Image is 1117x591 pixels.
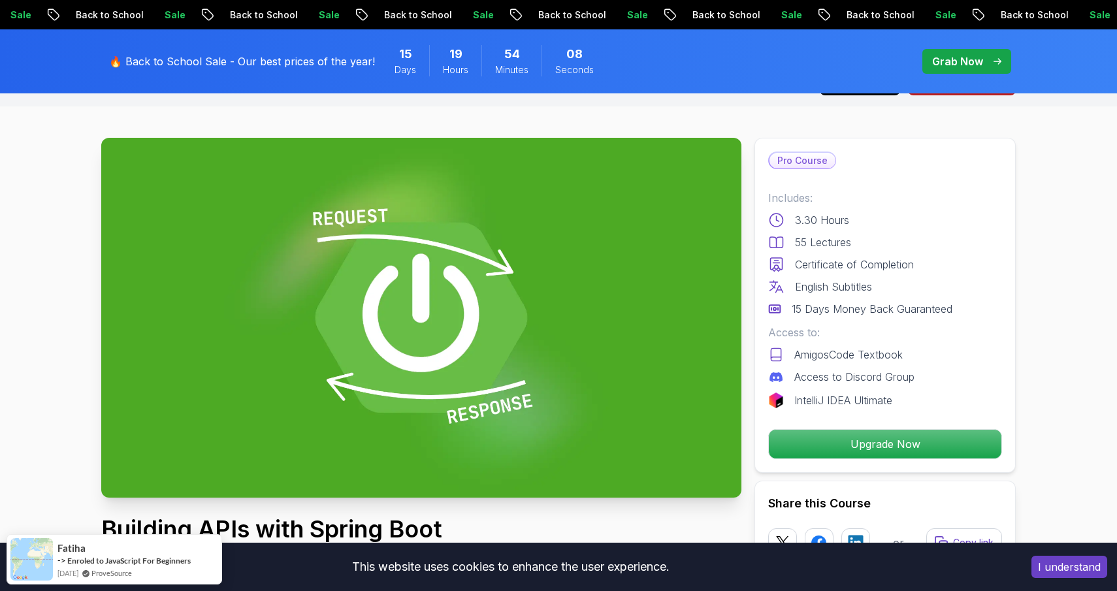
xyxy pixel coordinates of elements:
p: AmigosCode Textbook [794,347,903,362]
p: Back to School [682,8,771,22]
img: provesource social proof notification image [10,538,53,581]
p: Grab Now [932,54,983,69]
p: 🔥 Back to School Sale - Our best prices of the year! [109,54,375,69]
span: Days [395,63,416,76]
h2: Share this Course [768,494,1002,513]
p: 55 Lectures [795,234,851,250]
p: Back to School [374,8,462,22]
button: Copy link [926,528,1002,557]
span: Seconds [555,63,594,76]
p: Sale [462,8,504,22]
p: Sale [771,8,813,22]
p: Sale [617,8,658,22]
span: Minutes [495,63,528,76]
p: IntelliJ IDEA Ultimate [794,392,892,408]
span: 15 Days [399,45,412,63]
p: Back to School [65,8,154,22]
p: 3.30 Hours [795,212,849,228]
span: Hours [443,63,468,76]
a: Enroled to JavaScript For Beginners [67,556,191,566]
p: Copy link [953,536,994,549]
p: Includes: [768,190,1002,206]
span: 19 Hours [449,45,462,63]
p: Access to: [768,325,1002,340]
span: 8 Seconds [566,45,583,63]
span: Fatiha [57,543,86,554]
p: Back to School [990,8,1079,22]
img: jetbrains logo [768,392,784,408]
button: Accept cookies [1031,556,1107,578]
div: This website uses cookies to enhance the user experience. [10,552,1012,581]
p: Pro Course [769,153,835,168]
p: Sale [925,8,967,22]
p: Back to School [528,8,617,22]
p: Sale [308,8,350,22]
button: Upgrade Now [768,429,1002,459]
h1: Building APIs with Spring Boot [101,516,737,542]
a: ProveSource [91,567,132,579]
p: Certificate of Completion [795,257,914,272]
p: Sale [154,8,196,22]
p: Upgrade Now [769,430,1001,458]
span: [DATE] [57,567,78,579]
p: 15 Days Money Back Guaranteed [792,301,952,317]
p: Access to Discord Group [794,369,915,385]
img: building-apis-with-spring-boot_thumbnail [101,138,741,498]
p: English Subtitles [795,279,872,295]
p: Back to School [219,8,308,22]
p: or [893,535,904,551]
span: -> [57,555,66,566]
p: Back to School [836,8,925,22]
span: 54 Minutes [504,45,520,63]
